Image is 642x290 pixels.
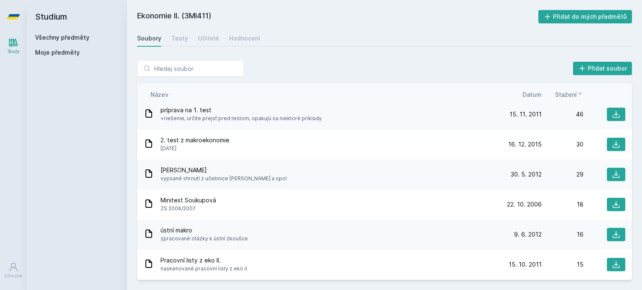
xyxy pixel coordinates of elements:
button: Přidat do mých předmětů [538,10,632,23]
h2: Ekonomie II. (3MI411) [137,10,538,23]
span: ústní makro [160,226,248,235]
span: 2. test z makroekonomie [160,136,229,144]
button: Název [150,90,168,99]
span: 22. 10. 2006 [507,200,542,209]
a: Testy [171,30,188,47]
a: Study [2,33,25,59]
span: 9. 6. 2012 [514,230,542,239]
button: Přidat soubor [573,62,632,75]
div: Hodnocení [229,34,260,43]
span: zpracované otázky k ústní zkoušce [160,235,248,243]
a: Soubory [137,30,161,47]
a: Učitelé [198,30,219,47]
span: [DATE] [160,144,229,153]
span: [PERSON_NAME] [160,166,287,174]
a: Hodnocení [229,30,260,47]
div: Uživatel [5,273,22,279]
span: ZS 2006/2007 [160,204,216,213]
input: Hledej soubor [137,60,244,77]
div: 16 [542,230,583,239]
button: Stažení [555,90,583,99]
div: Učitelé [198,34,219,43]
span: Moje předměty [35,48,80,57]
div: 15 [542,260,583,269]
span: Stažení [555,90,577,99]
a: Všechny předměty [35,34,89,41]
div: 30 [542,140,583,149]
span: 15. 10. 2011 [509,260,542,269]
span: 30. 5. 2012 [511,170,542,179]
a: Uživatel [2,258,25,283]
span: +riešenie, určite prejsť pred testom, opakujú sa niektoré príklady [160,114,322,123]
div: Soubory [137,34,161,43]
div: 29 [542,170,583,179]
div: 18 [542,200,583,209]
div: 46 [542,110,583,119]
span: vypsané shrnutí z učebnice [PERSON_NAME] a spol [160,174,287,183]
span: príprava na 1. test [160,106,322,114]
span: 15. 11. 2011 [510,110,542,119]
span: naskenované pracovní listy z eko II [160,265,247,273]
span: Pracovní listy z eko II. [160,256,247,265]
span: Minitest Soukupová [160,196,216,204]
button: Datum [522,90,542,99]
div: Testy [171,34,188,43]
div: Study [8,48,20,55]
span: 16. 12. 2015 [508,140,542,149]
